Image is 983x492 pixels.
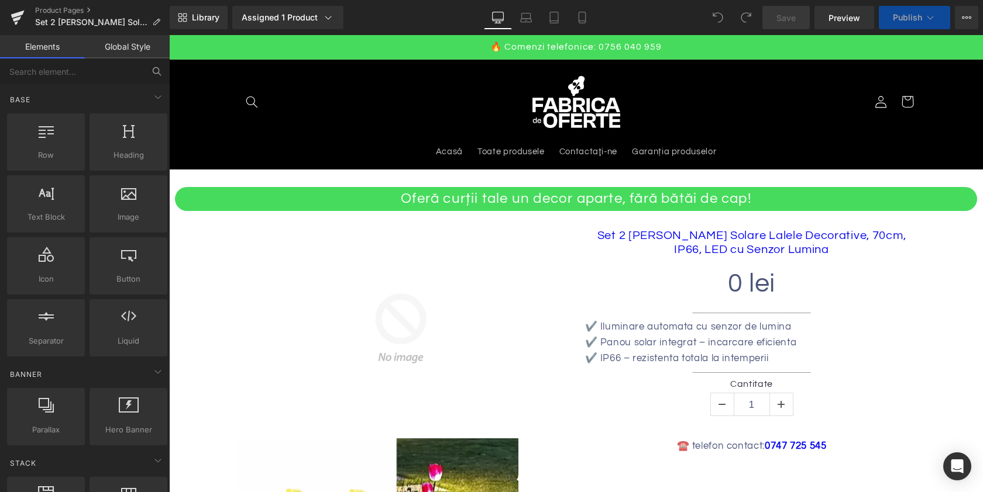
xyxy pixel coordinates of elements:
[9,94,32,105] span: Base
[416,284,750,300] p: ✔️ Iluminare automata cu senzor de lumina
[484,6,512,29] a: Desktop
[11,149,81,161] span: Row
[93,424,164,436] span: Hero Banner
[132,193,332,393] img: Set 2 Lampi Solare Lalele Decorative, 70cm, IP66, LED cu Senzor Lumina
[85,35,170,58] a: Global Style
[93,335,164,347] span: Liquid
[540,6,568,29] a: Tablet
[776,12,796,24] span: Save
[463,112,547,123] span: Garanția produselor
[93,149,164,161] span: Heading
[955,6,978,29] button: More
[814,6,874,29] a: Preview
[363,41,451,93] img: Fabricadeoferte
[416,344,750,358] label: Cantitate
[559,226,606,272] span: 0 lei
[9,458,37,469] span: Stack
[416,316,750,331] p: ✔️ IP66 – rezistenta totala la intemperii
[11,424,81,436] span: Parallax
[35,6,170,15] a: Product Pages
[734,6,758,29] button: Redo
[390,112,448,123] span: Contactaţi-ne
[568,6,596,29] a: Mobile
[11,273,81,285] span: Icon
[893,13,922,22] span: Publish
[456,104,555,130] a: Garanția produselor
[706,6,730,29] button: Undo
[6,152,808,176] h2: Oferă curții tale un decor aparte, fără bătăi de cap!
[69,53,96,80] summary: Căutați
[170,6,228,29] a: New Library
[11,211,81,223] span: Text Block
[93,273,164,285] span: Button
[301,104,383,130] a: Toate produsele
[11,335,81,347] span: Separator
[9,369,43,380] span: Banner
[192,12,219,23] span: Library
[829,12,860,24] span: Preview
[879,6,950,29] button: Publish
[416,193,750,221] a: Set 2 [PERSON_NAME] Solare Lalele Decorative, 70cm, IP66, LED cu Senzor Lumina
[267,112,294,123] span: Acasă
[512,6,540,29] a: Laptop
[93,211,164,223] span: Image
[596,406,658,416] a: 0747 725 545
[416,300,750,316] p: ✔️ Panou solar integrat – incarcare eficienta
[242,12,334,23] div: Assigned 1 Product
[943,452,971,480] div: Open Intercom Messenger
[416,403,750,419] p: ☎️ telefon contact:
[308,112,375,123] span: Toate produsele
[383,104,455,130] a: Contactaţi-ne
[35,18,147,27] span: Set 2 [PERSON_NAME] Solare Lalele Decorative, 70cm, IP66, LED cu Senzor Lumina
[259,104,301,130] a: Acasă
